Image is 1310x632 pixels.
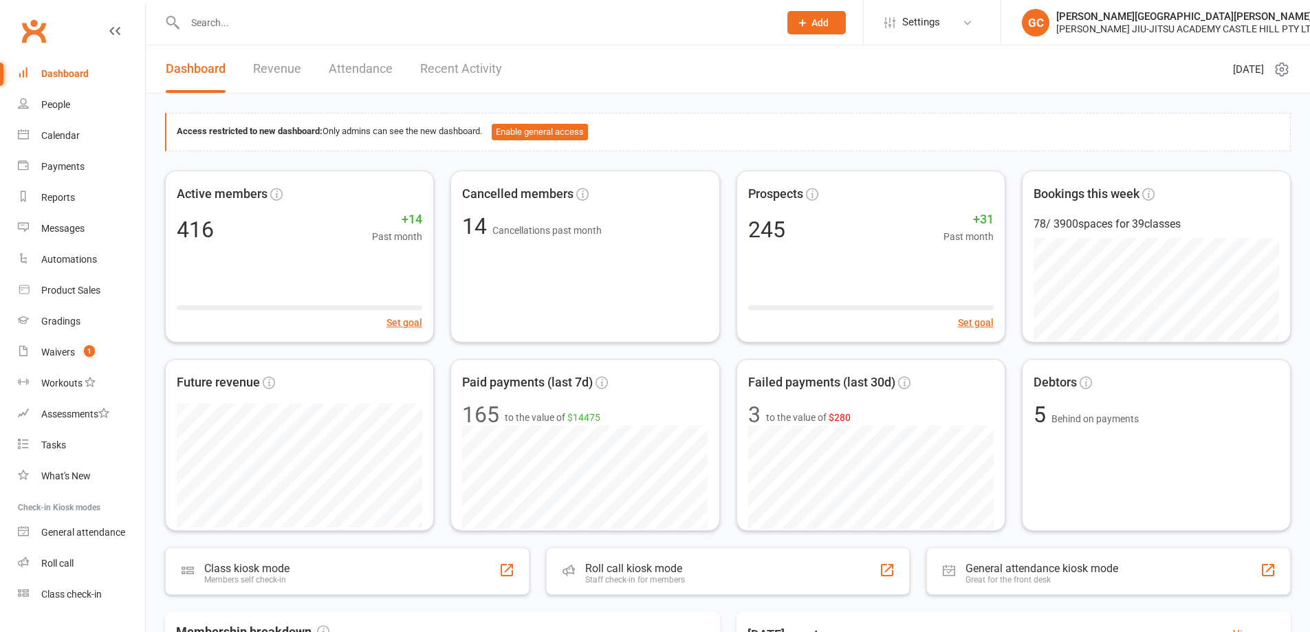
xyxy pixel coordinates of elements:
[462,213,492,239] span: 14
[329,45,393,93] a: Attendance
[505,410,600,425] span: to the value of
[1034,215,1279,233] div: 78 / 3900 spaces for 39 classes
[811,17,829,28] span: Add
[1034,184,1139,204] span: Bookings this week
[18,306,145,337] a: Gradings
[748,404,761,426] div: 3
[18,182,145,213] a: Reports
[18,120,145,151] a: Calendar
[902,7,940,38] span: Settings
[41,223,85,234] div: Messages
[18,244,145,275] a: Automations
[204,575,290,585] div: Members self check-in
[18,461,145,492] a: What's New
[585,562,685,575] div: Roll call kiosk mode
[372,229,422,244] span: Past month
[943,229,994,244] span: Past month
[41,527,125,538] div: General attendance
[177,219,214,241] div: 416
[41,378,83,389] div: Workouts
[177,124,1280,140] div: Only admins can see the new dashboard.
[965,575,1118,585] div: Great for the front desk
[181,13,769,32] input: Search...
[386,315,422,330] button: Set goal
[41,347,75,358] div: Waivers
[1051,413,1139,424] span: Behind on payments
[829,412,851,423] span: $280
[943,210,994,230] span: +31
[420,45,502,93] a: Recent Activity
[372,210,422,230] span: +14
[177,184,268,204] span: Active members
[492,225,602,236] span: Cancellations past month
[1022,9,1049,36] div: GC
[41,470,91,481] div: What's New
[41,408,109,419] div: Assessments
[177,373,260,393] span: Future revenue
[253,45,301,93] a: Revenue
[41,161,85,172] div: Payments
[41,439,66,450] div: Tasks
[18,213,145,244] a: Messages
[41,316,80,327] div: Gradings
[462,404,499,426] div: 165
[18,89,145,120] a: People
[41,68,89,79] div: Dashboard
[41,99,70,110] div: People
[1034,373,1077,393] span: Debtors
[41,192,75,203] div: Reports
[18,548,145,579] a: Roll call
[41,558,74,569] div: Roll call
[41,254,97,265] div: Automations
[18,399,145,430] a: Assessments
[18,337,145,368] a: Waivers 1
[17,14,51,48] a: Clubworx
[462,184,574,204] span: Cancelled members
[18,517,145,548] a: General attendance kiosk mode
[41,285,100,296] div: Product Sales
[492,124,588,140] button: Enable general access
[748,219,785,241] div: 245
[1034,402,1051,428] span: 5
[585,575,685,585] div: Staff check-in for members
[567,412,600,423] span: $14475
[41,130,80,141] div: Calendar
[18,430,145,461] a: Tasks
[84,345,95,357] span: 1
[766,410,851,425] span: to the value of
[1233,61,1264,78] span: [DATE]
[18,151,145,182] a: Payments
[18,368,145,399] a: Workouts
[748,184,803,204] span: Prospects
[462,373,593,393] span: Paid payments (last 7d)
[748,373,895,393] span: Failed payments (last 30d)
[204,562,290,575] div: Class kiosk mode
[177,126,323,136] strong: Access restricted to new dashboard:
[18,58,145,89] a: Dashboard
[965,562,1118,575] div: General attendance kiosk mode
[18,579,145,610] a: Class kiosk mode
[166,45,226,93] a: Dashboard
[18,275,145,306] a: Product Sales
[41,589,102,600] div: Class check-in
[958,315,994,330] button: Set goal
[787,11,846,34] button: Add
